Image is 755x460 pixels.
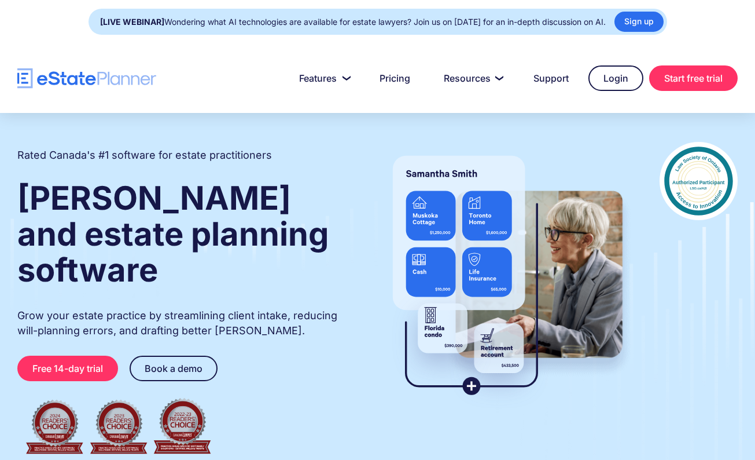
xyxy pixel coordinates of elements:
a: Pricing [366,67,424,90]
a: Resources [430,67,514,90]
strong: [LIVE WEBINAR] [100,17,164,27]
a: Book a demo [130,356,218,381]
a: Login [588,65,643,91]
a: Free 14-day trial [17,356,118,381]
a: Sign up [614,12,664,32]
a: Start free trial [649,65,738,91]
a: Support [520,67,583,90]
img: estate planner showing wills to their clients, using eState Planner, a leading estate planning so... [379,142,636,410]
h2: Rated Canada's #1 software for estate practitioners [17,148,272,163]
div: Wondering what AI technologies are available for estate lawyers? Join us on [DATE] for an in-dept... [100,14,606,30]
strong: [PERSON_NAME] and estate planning software [17,178,329,290]
p: Grow your estate practice by streamlining client intake, reducing will-planning errors, and draft... [17,308,356,338]
a: Features [285,67,360,90]
a: home [17,68,156,89]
